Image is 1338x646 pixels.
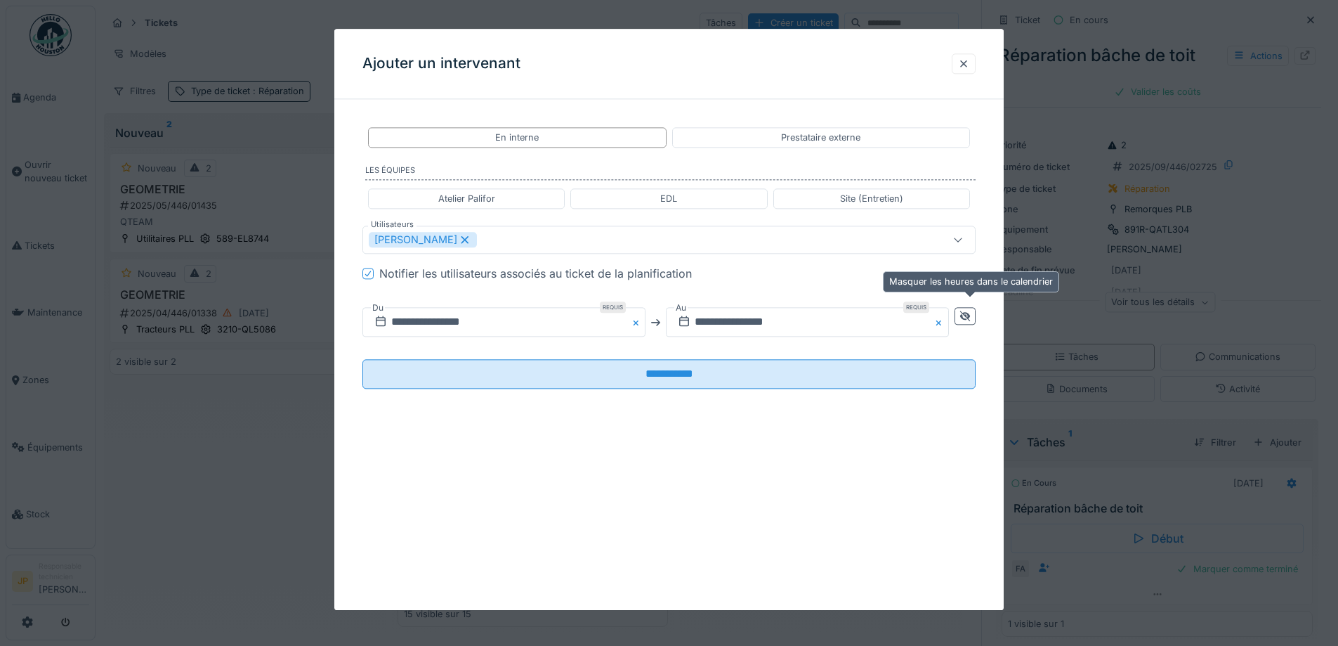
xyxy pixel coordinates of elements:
[371,301,385,316] label: Du
[630,308,645,337] button: Close
[781,131,860,144] div: Prestataire externe
[660,192,677,205] div: EDL
[933,308,949,337] button: Close
[365,165,976,181] label: Les équipes
[379,266,692,283] div: Notifier les utilisateurs associés au ticket de la planification
[883,271,1059,292] div: Masquer les heures dans le calendrier
[368,219,417,231] label: Utilisateurs
[674,301,688,316] label: Au
[600,302,626,314] div: Requis
[369,233,477,248] div: [PERSON_NAME]
[362,55,520,72] h3: Ajouter un intervenant
[903,302,929,314] div: Requis
[495,131,539,144] div: En interne
[438,192,495,205] div: Atelier Palifor
[840,192,903,205] div: Site (Entretien)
